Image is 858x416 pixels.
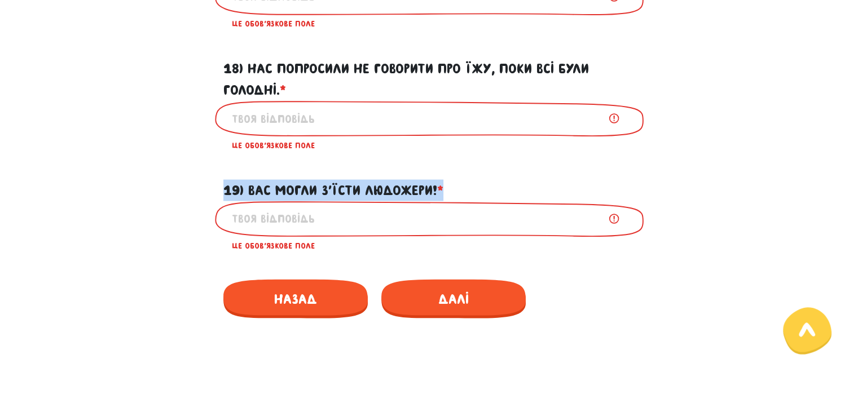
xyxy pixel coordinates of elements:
span: Назад [223,279,368,318]
label: 18) Нас попросили не говорити про їжу, поки всі були голодні. [223,57,635,101]
span: Далі [381,279,526,318]
input: Твоя відповідь [232,105,627,131]
div: Це обов'язкове поле [232,139,627,151]
div: Це обов'язкове поле [232,17,627,29]
div: Це обов'язкове поле [232,239,627,251]
label: 19) Вас могли з’їсти людожери! [223,179,443,201]
input: Твоя відповідь [232,206,627,231]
